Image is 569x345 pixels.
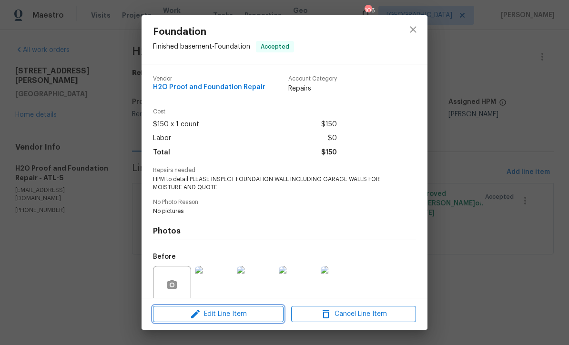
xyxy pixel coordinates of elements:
span: HPM to detail PLEASE INSPECT FOUNDATION WALL INCLUDING GARAGE WALLS FOR MOISTURE AND QUOTE [153,175,390,192]
h4: Photos [153,226,416,236]
span: Labor [153,132,171,145]
span: No pictures [153,207,390,215]
span: No Photo Reason [153,199,416,205]
span: $150 [321,146,337,160]
span: Total [153,146,170,160]
button: Edit Line Item [153,306,284,323]
span: Accepted [257,42,293,51]
div: 106 [365,6,371,15]
span: Repairs [288,84,337,93]
span: $150 [321,118,337,132]
span: H2O Proof and Foundation Repair [153,84,265,91]
span: $0 [328,132,337,145]
h5: Before [153,254,176,260]
span: Vendor [153,76,265,82]
span: Foundation [153,27,294,37]
button: close [402,18,425,41]
span: Edit Line Item [156,308,281,320]
span: Account Category [288,76,337,82]
span: Cost [153,109,337,115]
button: Cancel Line Item [291,306,416,323]
span: Repairs needed [153,167,416,173]
span: $150 x 1 count [153,118,199,132]
span: Cancel Line Item [294,308,413,320]
span: Finished basement - Foundation [153,43,250,50]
